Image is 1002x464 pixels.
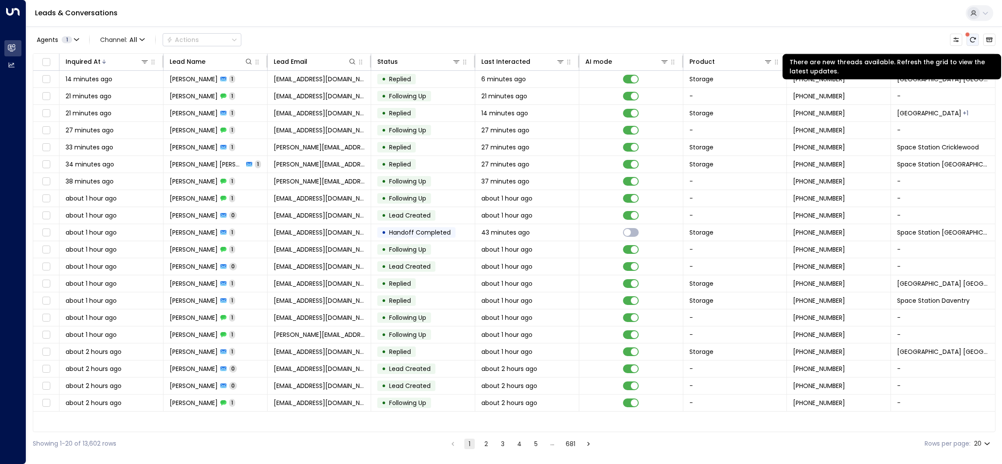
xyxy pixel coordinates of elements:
[793,364,845,373] span: +441923645882
[983,34,995,46] button: Archived Leads
[389,347,411,356] span: Replied
[389,160,411,169] span: Replied
[66,126,114,135] span: 27 minutes ago
[382,259,386,274] div: •
[689,347,713,356] span: Storage
[41,142,52,153] span: Toggle select row
[793,296,845,305] span: +447827180059
[689,75,713,83] span: Storage
[274,398,365,407] span: jonesds1980@gmail.com
[41,227,52,238] span: Toggle select row
[229,229,235,236] span: 1
[683,190,787,207] td: -
[170,228,218,237] span: Amelia Wray
[464,439,475,449] button: page 1
[389,381,431,390] span: Lead Created
[66,143,113,152] span: 33 minutes ago
[170,56,253,67] div: Lead Name
[547,439,558,449] div: …
[793,313,845,322] span: +447958721110
[41,108,52,119] span: Toggle select row
[274,262,365,271] span: mlowitzsch@gmail.com
[793,381,845,390] span: +441923645882
[274,109,365,118] span: az.babamiya@gmail.com
[481,364,537,373] span: about 2 hours ago
[481,439,491,449] button: Go to page 2
[481,56,565,67] div: Last Interacted
[229,382,237,389] span: 0
[377,56,398,67] div: Status
[793,143,845,152] span: +447795578228
[229,194,235,202] span: 1
[793,211,845,220] span: +447539085152
[891,190,995,207] td: -
[66,211,117,220] span: about 1 hour ago
[382,140,386,155] div: •
[389,211,431,220] span: Lead Created
[447,438,594,449] nav: pagination navigation
[229,331,235,338] span: 1
[389,364,431,373] span: Lead Created
[66,296,117,305] span: about 1 hour ago
[274,296,365,305] span: ayo4ever@gmail.com
[66,245,117,254] span: about 1 hour ago
[389,177,426,186] span: Following Up
[382,327,386,342] div: •
[891,395,995,411] td: -
[66,313,117,322] span: about 1 hour ago
[33,34,82,46] button: Agents1
[41,91,52,102] span: Toggle select row
[389,109,411,118] span: Replied
[66,262,117,271] span: about 1 hour ago
[481,262,532,271] span: about 1 hour ago
[229,109,235,117] span: 1
[382,361,386,376] div: •
[891,326,995,343] td: -
[41,74,52,85] span: Toggle select row
[41,244,52,255] span: Toggle select row
[389,126,426,135] span: Following Up
[481,194,532,203] span: about 1 hour ago
[689,143,713,152] span: Storage
[382,225,386,240] div: •
[783,54,1001,80] div: There are new threads available. Refresh the grid to view the latest updates.
[793,398,845,407] span: +447740336872
[382,89,386,104] div: •
[382,242,386,257] div: •
[41,125,52,136] span: Toggle select row
[389,398,426,407] span: Following Up
[481,398,537,407] span: about 2 hours ago
[274,143,365,152] span: david@davidowens.co.uk
[170,296,218,305] span: Ayo Oke
[229,399,235,406] span: 1
[229,211,237,219] span: 0
[481,330,532,339] span: about 1 hour ago
[66,228,117,237] span: about 1 hour ago
[170,347,218,356] span: Simon Cook
[382,293,386,308] div: •
[274,313,365,322] span: harleykk07@gmail.com
[229,348,235,355] span: 1
[33,439,116,448] div: Showing 1-20 of 13,602 rows
[170,109,218,118] span: Aslam Babamiya
[382,123,386,138] div: •
[229,75,235,83] span: 1
[41,176,52,187] span: Toggle select row
[274,194,365,203] span: stevenflynn1@hotmail.com
[41,329,52,340] span: Toggle select row
[229,314,235,321] span: 1
[170,194,218,203] span: Steven Flynn
[229,126,235,134] span: 1
[66,330,117,339] span: about 1 hour ago
[97,34,148,46] button: Channel:All
[41,57,52,68] span: Toggle select all
[66,398,122,407] span: about 2 hours ago
[925,439,971,448] label: Rows per page:
[389,75,411,83] span: Replied
[481,177,529,186] span: 37 minutes ago
[274,245,365,254] span: vicviking@hotmail.com
[897,347,989,356] span: Space Station Shrewsbury
[897,143,979,152] span: Space Station Cricklewood
[382,106,386,121] div: •
[66,160,114,169] span: 34 minutes ago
